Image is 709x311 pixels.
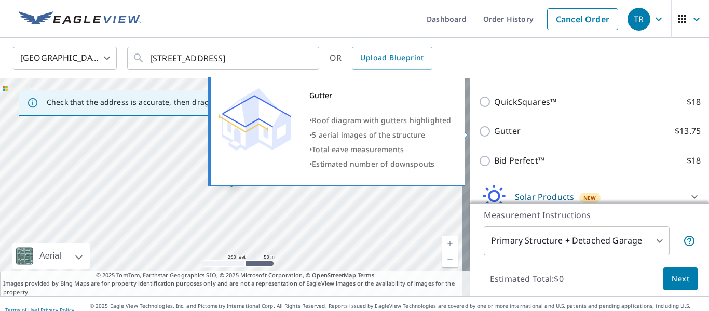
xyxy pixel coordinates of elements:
[628,8,650,31] div: TR
[309,128,452,142] div: •
[219,88,291,151] img: Premium
[312,159,434,169] span: Estimated number of downspouts
[515,191,574,203] p: Solar Products
[358,271,375,279] a: Terms
[494,96,556,109] p: QuickSquares™
[312,271,356,279] a: OpenStreetMap
[13,44,117,73] div: [GEOGRAPHIC_DATA]
[330,47,432,70] div: OR
[442,236,458,251] a: Current Level 17, Zoom In
[675,125,701,138] p: $13.75
[312,115,451,125] span: Roof diagram with gutters highlighted
[482,267,572,290] p: Estimated Total: $0
[672,273,689,286] span: Next
[12,243,90,269] div: Aerial
[687,96,701,109] p: $18
[312,144,404,154] span: Total eave measurements
[360,51,424,64] span: Upload Blueprint
[309,142,452,157] div: •
[19,11,141,27] img: EV Logo
[150,44,298,73] input: Search by address or latitude-longitude
[47,98,346,107] p: Check that the address is accurate, then drag the marker over the correct structure.
[583,194,596,202] span: New
[96,271,375,280] span: © 2025 TomTom, Earthstar Geographics SIO, © 2025 Microsoft Corporation, ©
[309,88,452,103] div: Gutter
[484,226,670,255] div: Primary Structure + Detached Garage
[547,8,618,30] a: Cancel Order
[312,130,425,140] span: 5 aerial images of the structure
[494,154,544,167] p: Bid Perfect™
[352,47,432,70] a: Upload Blueprint
[484,209,696,221] p: Measurement Instructions
[309,113,452,128] div: •
[479,184,701,209] div: Solar ProductsNew
[683,235,696,247] span: Your report will include the primary structure and a detached garage if one exists.
[494,125,521,138] p: Gutter
[309,157,452,171] div: •
[687,154,701,167] p: $18
[36,243,64,269] div: Aerial
[442,251,458,267] a: Current Level 17, Zoom Out
[663,267,698,291] button: Next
